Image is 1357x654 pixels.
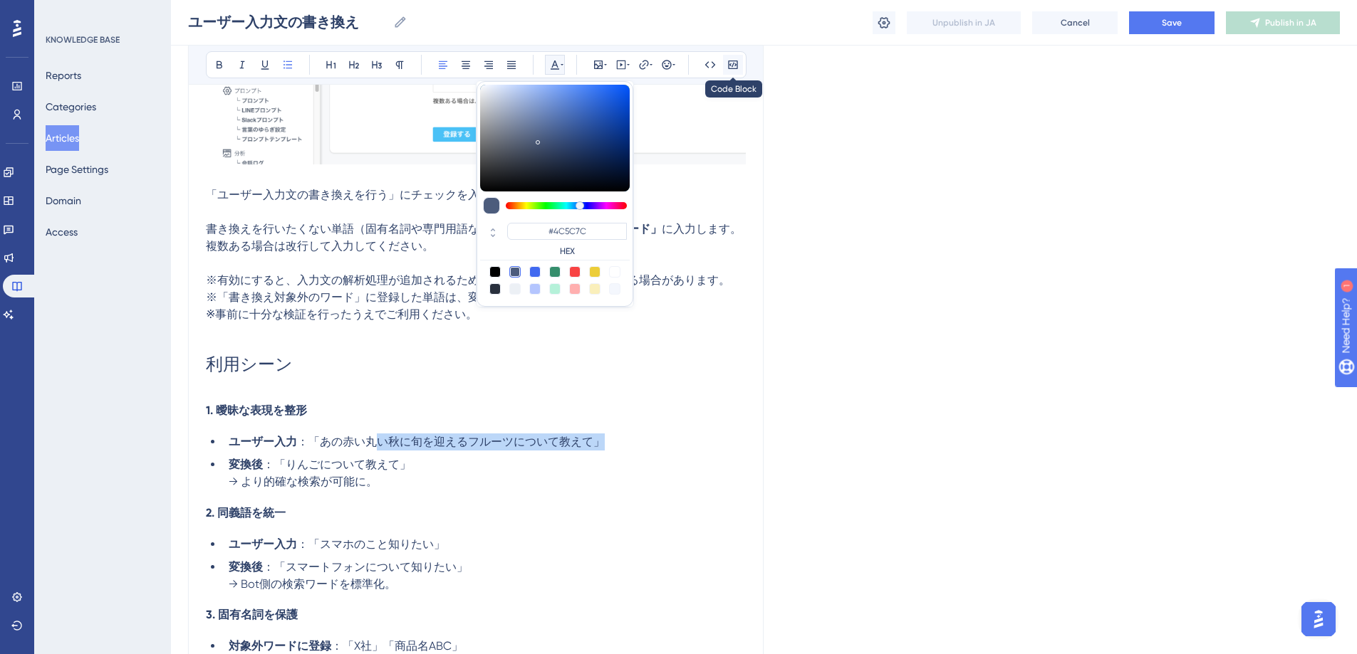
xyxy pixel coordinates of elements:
strong: 2. 同義語を統一 [206,506,286,519]
span: Save [1162,17,1182,28]
button: Domain [46,188,81,213]
button: Access [46,219,78,245]
span: Unpublish in JA [932,17,995,28]
button: Cancel [1032,11,1118,34]
span: ※有効にすると、入力文の解析処理が追加されるため、回答速度がわずかに遅くなる場合があります。 [206,273,730,287]
span: ：「りんごについて教えて」 [263,458,411,471]
label: HEX [507,246,627,257]
div: 1 [99,7,103,19]
span: Cancel [1061,17,1090,28]
input: Article Name [188,12,388,32]
span: ※事前に十分な検証を行ったうえでご利用ください。 [206,307,477,321]
strong: ユーザー入力 [229,537,297,551]
span: 利用シーン [206,354,293,374]
button: Unpublish in JA [907,11,1021,34]
strong: 3. 固有名詞を保護 [206,608,298,621]
span: → より的確な検索が可能に。 [229,475,378,488]
button: Publish in JA [1226,11,1340,34]
button: Page Settings [46,157,108,182]
button: Save [1129,11,1215,34]
strong: 変換後 [229,458,263,471]
span: → Bot側の検索ワードを標準化。 [229,577,396,591]
span: ：「あの赤い丸い秋に旬を迎えるフルーツについて教えて」 [297,435,605,448]
button: Articles [46,125,79,151]
span: ※「書き換え対象外のワード」に登録した単語は、変換せずそのまま送信されます。 [206,290,639,304]
strong: 対象外ワードに登録 [229,639,331,653]
button: Categories [46,94,96,120]
button: Reports [46,63,81,88]
span: ：「X社」「商品名ABC」 [331,639,463,653]
span: Publish in JA [1265,17,1316,28]
strong: ユーザー入力 [229,435,297,448]
iframe: UserGuiding AI Assistant Launcher [1297,598,1340,640]
span: ：「スマホのこと知りたい」 [297,537,445,551]
span: 「ユーザー入力文の書き換えを行う」にチェックを入れます。 [206,188,525,201]
strong: 変換後 [229,560,263,574]
strong: 1. 曖昧な表現を整形 [206,404,307,417]
div: KNOWLEDGE BASE [46,34,120,46]
span: に入力します。複数ある場合は改行して入力してください。 [206,222,742,253]
span: 書き換えを行いたくない単語（固有名詞や専門用語など）を [206,222,514,236]
span: Need Help? [33,4,89,21]
span: ：「スマートフォンについて知りたい」 [263,560,468,574]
